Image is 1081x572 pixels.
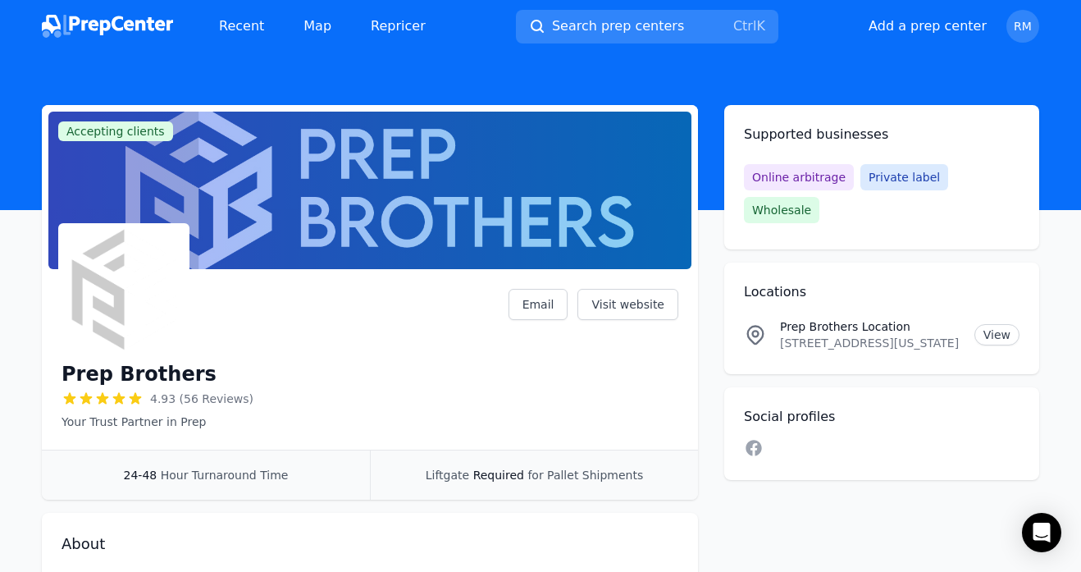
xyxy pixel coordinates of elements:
[744,282,1019,302] h2: Locations
[58,121,173,141] span: Accepting clients
[1006,10,1039,43] button: RM
[473,469,524,482] span: Required
[744,125,1019,144] h2: Supported businesses
[358,10,439,43] a: Repricer
[509,289,568,320] a: Email
[62,227,186,351] img: Prep Brothers
[869,16,987,36] button: Add a prep center
[552,16,684,36] span: Search prep centers
[744,407,1019,427] h2: Social profiles
[290,10,344,43] a: Map
[124,469,157,482] span: 24-48
[780,335,961,351] p: [STREET_ADDRESS][US_STATE]
[744,197,819,223] span: Wholesale
[756,18,765,34] kbd: K
[150,391,253,407] span: 4.93 (56 Reviews)
[527,469,643,482] span: for Pallet Shipments
[62,414,253,430] p: Your Trust Partner in Prep
[1014,21,1032,32] span: RM
[62,361,217,387] h1: Prep Brothers
[161,469,289,482] span: Hour Turnaround Time
[206,10,277,43] a: Recent
[577,289,678,320] a: Visit website
[733,18,756,34] kbd: Ctrl
[974,324,1019,345] a: View
[780,318,961,335] p: Prep Brothers Location
[426,469,469,482] span: Liftgate
[860,164,948,190] span: Private label
[42,15,173,38] img: PrepCenter
[516,10,778,43] button: Search prep centersCtrlK
[744,164,854,190] span: Online arbitrage
[62,533,678,556] h2: About
[1022,513,1061,552] div: Open Intercom Messenger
